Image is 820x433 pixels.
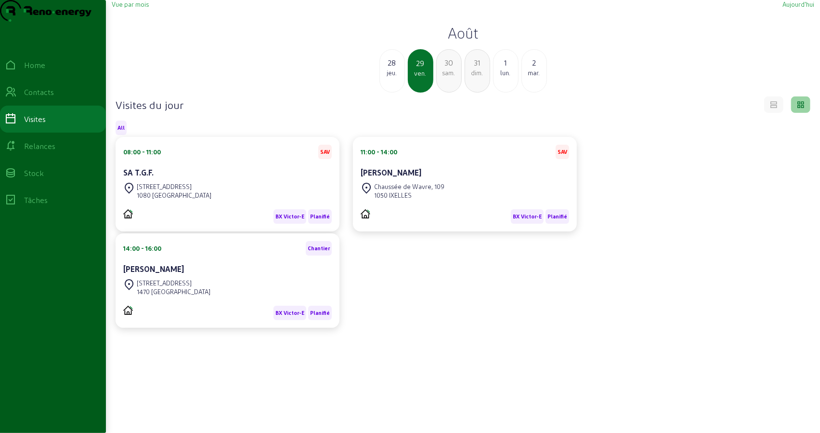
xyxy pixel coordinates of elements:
[361,209,370,218] img: PVELEC
[123,244,161,253] div: 14:00 - 16:00
[310,310,330,316] span: Planifié
[465,68,490,77] div: dim.
[24,194,48,206] div: Tâches
[137,182,211,191] div: [STREET_ADDRESS]
[112,0,149,8] span: Vue par mois
[437,68,461,77] div: sam.
[308,245,330,252] span: Chantier
[137,191,211,200] div: 1080 [GEOGRAPHIC_DATA]
[24,113,46,125] div: Visites
[123,306,133,315] img: PVELEC
[782,0,814,8] span: Aujourd'hui
[24,86,54,98] div: Contacts
[137,279,210,287] div: [STREET_ADDRESS]
[361,168,421,177] cam-card-title: [PERSON_NAME]
[361,148,397,156] div: 11:00 - 14:00
[547,213,567,220] span: Planifié
[380,68,404,77] div: jeu.
[137,287,210,296] div: 1470 [GEOGRAPHIC_DATA]
[320,149,330,155] span: SAV
[275,310,304,316] span: BX Victor-E
[310,213,330,220] span: Planifié
[117,124,125,131] span: All
[123,148,161,156] div: 08:00 - 11:00
[494,57,518,68] div: 1
[24,59,45,71] div: Home
[24,167,44,179] div: Stock
[123,264,184,273] cam-card-title: [PERSON_NAME]
[437,57,461,68] div: 30
[374,182,444,191] div: Chaussée de Wavre, 109
[275,213,304,220] span: BX Victor-E
[465,57,490,68] div: 31
[374,191,444,200] div: 1050 IXELLES
[494,68,518,77] div: lun.
[409,57,432,69] div: 29
[558,149,567,155] span: SAV
[522,68,547,77] div: mar.
[513,213,542,220] span: BX Victor-E
[380,57,404,68] div: 28
[116,98,183,111] h4: Visites du jour
[24,140,55,152] div: Relances
[123,168,154,177] cam-card-title: SA T.G.F.
[409,69,432,78] div: ven.
[123,209,133,218] img: PVELEC
[112,24,814,41] h2: Août
[522,57,547,68] div: 2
